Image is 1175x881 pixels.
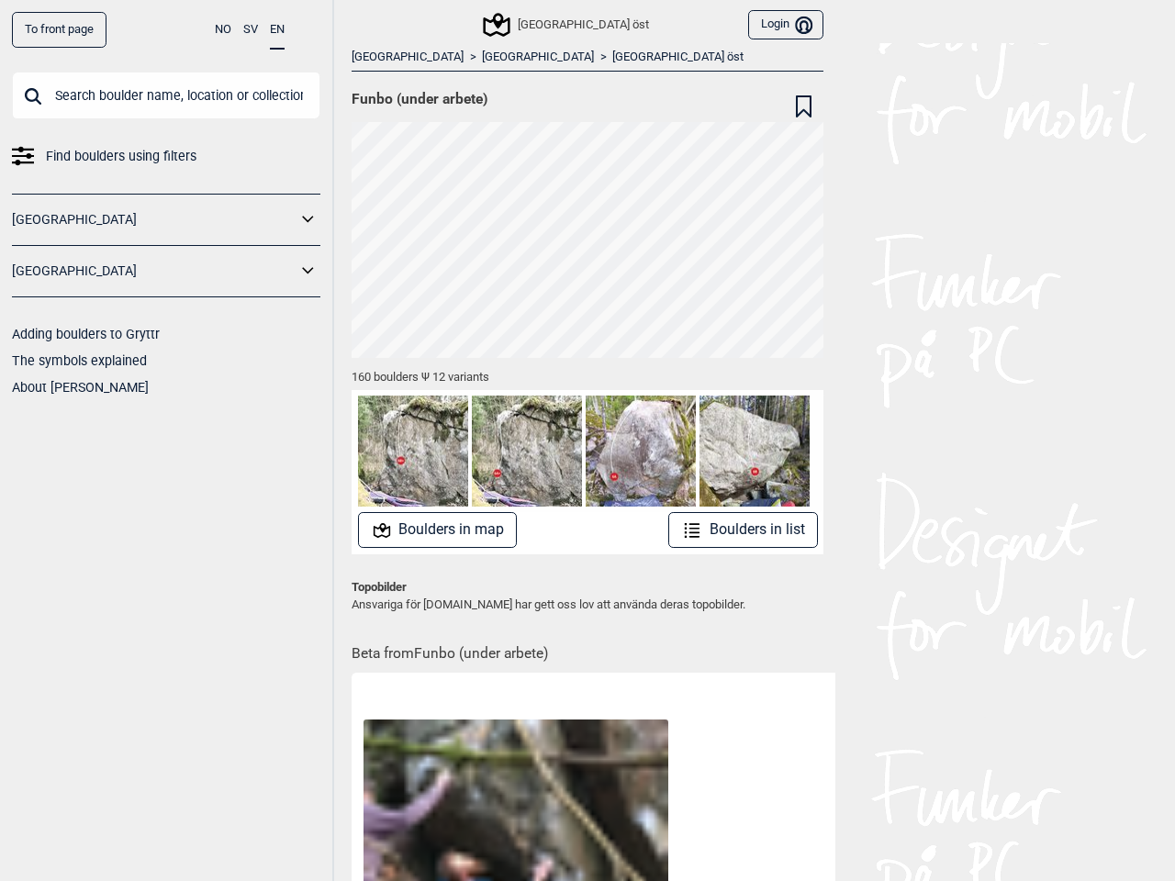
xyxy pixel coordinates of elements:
[12,12,106,48] a: To front page
[12,327,160,341] a: Adding boulders to Gryttr
[352,90,487,108] span: Funbo (under arbete)
[243,12,258,48] button: SV
[472,396,582,506] img: Tarzan is a gold digger
[358,396,468,506] img: Jane
[486,14,648,36] div: [GEOGRAPHIC_DATA] öst
[612,50,744,65] a: [GEOGRAPHIC_DATA] öst
[352,358,823,390] div: 160 boulders Ψ 12 variants
[12,380,149,395] a: About [PERSON_NAME]
[358,512,518,548] button: Boulders in map
[12,143,320,170] a: Find boulders using filters
[470,50,476,65] span: >
[12,258,297,284] a: [GEOGRAPHIC_DATA]
[12,72,320,119] input: Search boulder name, location or collection
[748,10,823,40] button: Login
[352,578,823,614] p: Ansvariga för [DOMAIN_NAME] har gett oss lov att använda deras topobilder.
[600,50,607,65] span: >
[668,512,818,548] button: Boulders in list
[46,143,196,170] span: Find boulders using filters
[270,12,285,50] button: EN
[586,396,696,506] img: Samtal i skogen
[352,50,464,65] a: [GEOGRAPHIC_DATA]
[699,396,810,506] img: Funborycket
[215,12,231,48] button: NO
[352,580,407,594] strong: Topobilder
[352,632,823,664] h1: Beta from Funbo (under arbete)
[482,50,594,65] a: [GEOGRAPHIC_DATA]
[12,206,297,233] a: [GEOGRAPHIC_DATA]
[12,353,147,368] a: The symbols explained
